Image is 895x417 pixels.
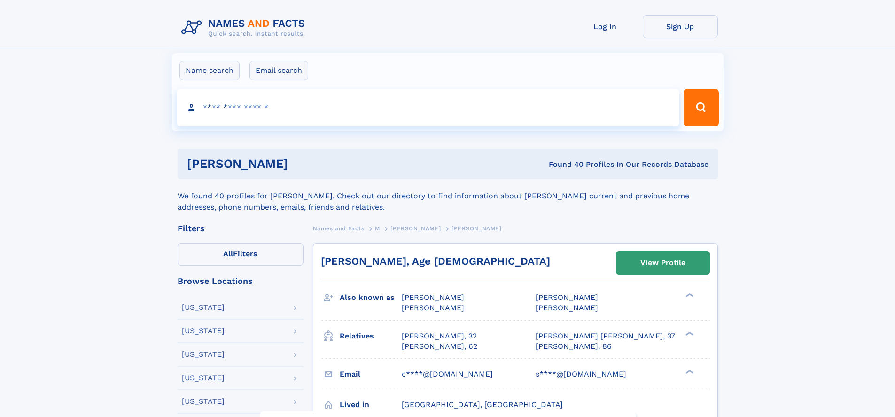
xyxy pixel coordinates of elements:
h3: Also known as [340,290,402,306]
label: Name search [179,61,240,80]
h3: Lived in [340,397,402,413]
a: View Profile [616,252,709,274]
input: search input [177,89,680,126]
h1: [PERSON_NAME] [187,158,419,170]
span: [PERSON_NAME] [402,303,464,312]
div: View Profile [640,252,685,274]
label: Email search [249,61,308,80]
div: Filters [178,224,304,233]
a: [PERSON_NAME] [PERSON_NAME], 37 [536,331,675,341]
span: [PERSON_NAME] [536,303,598,312]
a: [PERSON_NAME] [390,222,441,234]
span: All [223,249,233,258]
a: M [375,222,380,234]
div: [US_STATE] [182,374,225,382]
div: [US_STATE] [182,398,225,405]
a: [PERSON_NAME], 86 [536,341,612,352]
a: Names and Facts [313,222,365,234]
div: [US_STATE] [182,327,225,335]
a: [PERSON_NAME], 32 [402,331,477,341]
span: [PERSON_NAME] [390,225,441,232]
span: [GEOGRAPHIC_DATA], [GEOGRAPHIC_DATA] [402,400,563,409]
div: [US_STATE] [182,304,225,311]
a: [PERSON_NAME], 62 [402,341,477,352]
h3: Relatives [340,328,402,344]
div: ❯ [683,330,694,337]
a: Sign Up [643,15,718,38]
a: Log In [568,15,643,38]
span: M [375,225,380,232]
div: Browse Locations [178,277,304,285]
div: We found 40 profiles for [PERSON_NAME]. Check out our directory to find information about [PERSON... [178,179,718,213]
div: ❯ [683,292,694,299]
div: Found 40 Profiles In Our Records Database [418,159,708,170]
div: ❯ [683,369,694,375]
span: [PERSON_NAME] [536,293,598,302]
button: Search Button [684,89,718,126]
a: [PERSON_NAME], Age [DEMOGRAPHIC_DATA] [321,255,550,267]
img: Logo Names and Facts [178,15,313,40]
label: Filters [178,243,304,266]
h3: Email [340,366,402,382]
div: [US_STATE] [182,351,225,358]
span: [PERSON_NAME] [451,225,502,232]
span: [PERSON_NAME] [402,293,464,302]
